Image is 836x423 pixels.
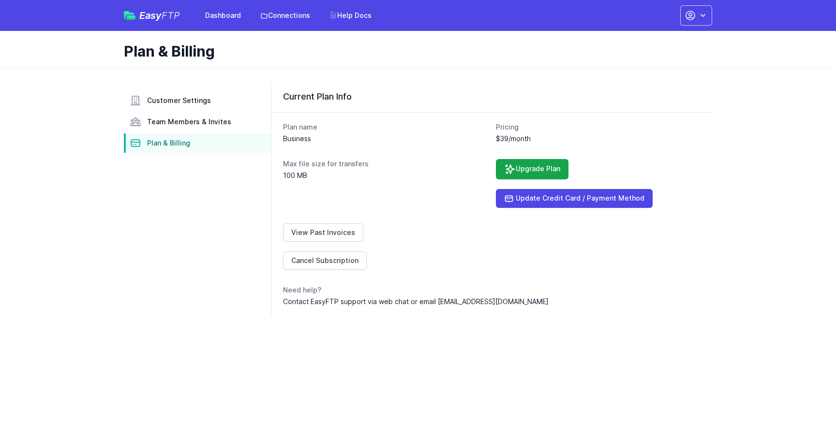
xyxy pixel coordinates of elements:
dd: $39/month [496,134,701,144]
h3: Current Plan Info [283,91,701,102]
a: Dashboard [199,7,247,24]
dd: Contact EasyFTP support via web chat or email [EMAIL_ADDRESS][DOMAIN_NAME] [283,297,701,306]
dt: Max file size for transfers [283,159,488,169]
img: easyftp_logo.png [124,11,135,20]
dt: Pricing [496,122,701,132]
span: Easy [139,11,180,20]
dt: Need help? [283,285,701,295]
a: Connections [254,7,316,24]
a: Plan & Billing [124,133,271,153]
a: Team Members & Invites [124,112,271,131]
a: Cancel Subscription [283,251,367,270]
dd: 100 MB [283,171,488,180]
a: Upgrade Plan [496,159,568,179]
span: FTP [162,10,180,21]
dd: Business [283,134,488,144]
span: Plan & Billing [147,138,190,148]
a: Update Credit Card / Payment Method [496,189,653,208]
span: Team Members & Invites [147,117,231,127]
a: View Past Invoices [283,223,363,242]
a: Customer Settings [124,91,271,110]
h1: Plan & Billing [124,43,704,60]
a: Help Docs [324,7,377,24]
span: Customer Settings [147,96,211,105]
dt: Plan name [283,122,488,132]
a: EasyFTP [124,11,180,20]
